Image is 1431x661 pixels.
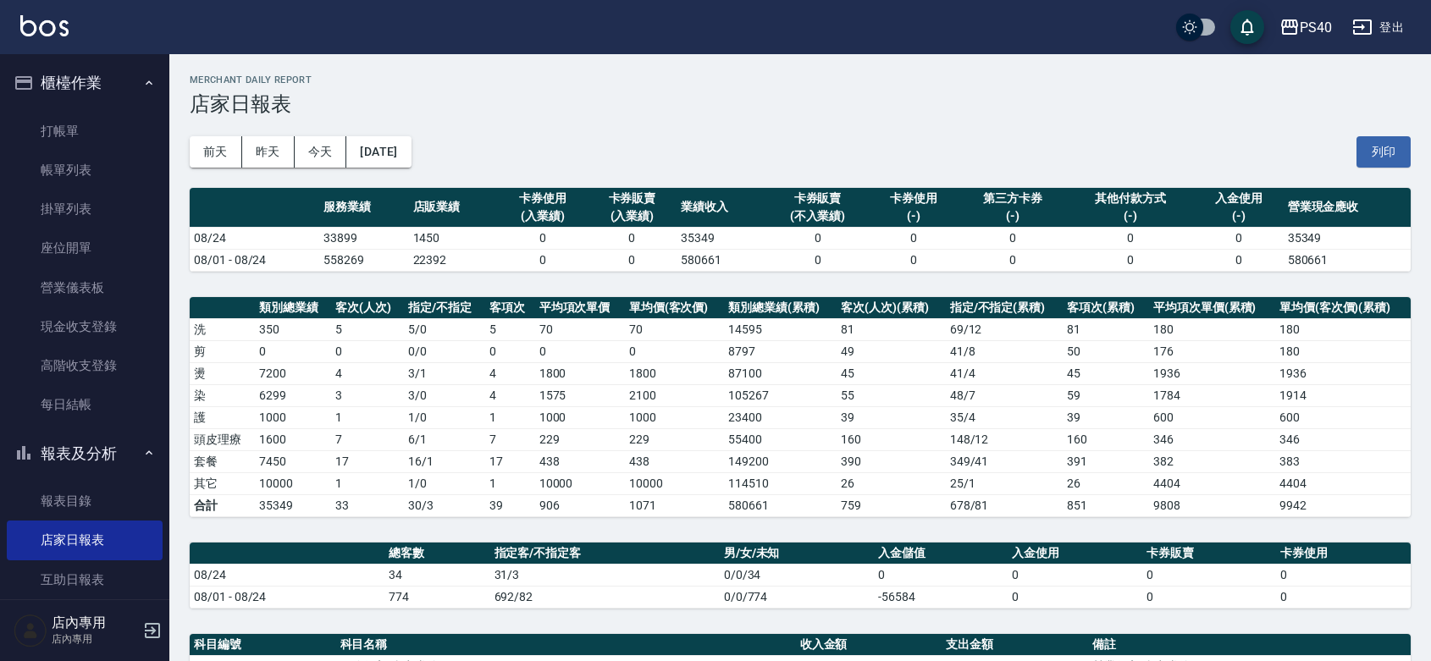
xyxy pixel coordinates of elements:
[7,560,163,599] a: 互助日報表
[319,188,409,228] th: 服務業績
[1198,190,1279,207] div: 入金使用
[1273,10,1339,45] button: PS40
[592,207,673,225] div: (入業績)
[404,362,485,384] td: 3 / 1
[485,450,535,472] td: 17
[1345,12,1411,43] button: 登出
[404,472,485,494] td: 1 / 0
[498,227,588,249] td: 0
[946,340,1064,362] td: 41 / 8
[1008,586,1141,608] td: 0
[874,586,1008,608] td: -56584
[255,362,331,384] td: 7200
[7,432,163,476] button: 報表及分析
[255,297,331,319] th: 類別總業績
[724,318,837,340] td: 14595
[1149,472,1275,494] td: 4404
[404,297,485,319] th: 指定/不指定
[625,297,724,319] th: 單均價(客次價)
[409,188,499,228] th: 店販業績
[190,249,319,271] td: 08/01 - 08/24
[1149,384,1275,406] td: 1784
[190,188,1411,272] table: a dense table
[190,634,336,656] th: 科目編號
[409,227,499,249] td: 1450
[1276,543,1411,565] th: 卡券使用
[1063,472,1149,494] td: 26
[535,494,625,516] td: 906
[331,318,404,340] td: 5
[796,634,942,656] th: 收入金額
[625,428,724,450] td: 229
[255,406,331,428] td: 1000
[946,318,1064,340] td: 69 / 12
[1300,17,1332,38] div: PS40
[588,227,677,249] td: 0
[535,450,625,472] td: 438
[498,249,588,271] td: 0
[7,385,163,424] a: 每日結帳
[7,599,163,638] a: 互助排行榜
[190,136,242,168] button: 前天
[255,472,331,494] td: 10000
[1356,136,1411,168] button: 列印
[1088,634,1411,656] th: 備註
[837,318,946,340] td: 81
[1142,586,1276,608] td: 0
[724,362,837,384] td: 87100
[535,340,625,362] td: 0
[1194,227,1284,249] td: 0
[7,229,163,267] a: 座位開單
[490,564,720,586] td: 31/3
[724,297,837,319] th: 類別總業績(累積)
[14,614,47,647] img: Person
[485,494,535,516] td: 39
[946,428,1064,450] td: 148 / 12
[319,227,409,249] td: 33899
[52,631,138,647] p: 店內專用
[319,249,409,271] td: 558269
[331,472,404,494] td: 1
[485,318,535,340] td: 5
[873,190,954,207] div: 卡券使用
[837,428,946,450] td: 160
[874,564,1008,586] td: 0
[837,362,946,384] td: 45
[771,207,865,225] div: (不入業績)
[535,428,625,450] td: 229
[1063,318,1149,340] td: 81
[20,15,69,36] img: Logo
[384,586,490,608] td: 774
[1149,297,1275,319] th: 平均項次單價(累積)
[7,61,163,105] button: 櫃檯作業
[1275,297,1411,319] th: 單均價(客次價)(累積)
[346,136,411,168] button: [DATE]
[1275,450,1411,472] td: 383
[404,318,485,340] td: 5 / 0
[588,249,677,271] td: 0
[837,406,946,428] td: 39
[625,340,724,362] td: 0
[1142,543,1276,565] th: 卡券販賣
[242,136,295,168] button: 昨天
[1063,406,1149,428] td: 39
[837,472,946,494] td: 26
[404,340,485,362] td: 0 / 0
[190,318,255,340] td: 洗
[190,564,384,586] td: 08/24
[255,450,331,472] td: 7450
[1067,227,1194,249] td: 0
[1230,10,1264,44] button: save
[1276,564,1411,586] td: 0
[190,494,255,516] td: 合計
[592,190,673,207] div: 卡券販賣
[7,521,163,559] a: 店家日報表
[331,340,404,362] td: 0
[255,494,331,516] td: 35349
[946,494,1064,516] td: 678/81
[502,190,583,207] div: 卡券使用
[942,634,1088,656] th: 支出金額
[724,428,837,450] td: 55400
[331,450,404,472] td: 17
[766,249,869,271] td: 0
